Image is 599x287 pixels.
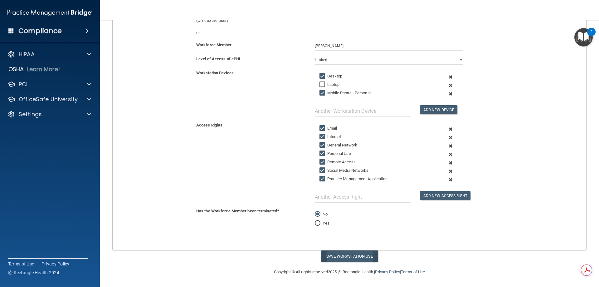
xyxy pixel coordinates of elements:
[319,141,358,149] label: General Network
[27,66,60,73] p: Learn More!
[319,126,327,131] input: Email
[196,57,240,61] b: Level of Access of ePHI
[420,191,470,200] button: Add New Access Right
[7,111,91,118] a: Settings
[19,111,42,118] p: Settings
[321,250,378,262] button: Save Workstation Use
[319,134,327,139] input: Internet
[319,168,327,173] input: Social Media Networks
[319,82,327,87] input: Laptop
[319,89,371,97] label: Mobile Phone - Personal
[319,160,327,165] input: Remote Access
[196,71,234,75] b: Workstation Devices
[315,191,411,203] input: Another Access Right
[315,105,411,117] input: Another Workstation Device
[319,143,327,148] input: General Network
[420,105,457,114] button: Add New Device
[7,96,91,103] a: OfficeSafe University
[401,270,425,274] a: Terms of Use
[319,133,341,141] label: Internet
[8,261,34,267] a: Terms of Use
[7,51,91,58] a: HIPAA
[8,270,59,276] span: Ⓒ Rectangle Health 2024
[7,81,91,88] a: PCI
[319,81,340,88] label: Laptop
[319,72,343,80] label: Desktop
[7,7,92,19] img: PMB logo
[236,262,463,282] div: Copyright © All rights reserved 2025 @ Rectangle Health | |
[319,167,369,174] label: Social Media Networks
[319,151,327,156] input: Personal Use
[315,41,463,51] input: Enter Manually
[315,210,328,218] label: No
[319,125,337,132] label: Email
[196,209,279,213] b: Has the Workforce Member been terminated?
[18,27,62,35] h4: Compliance
[196,42,232,47] b: Workforce Member
[19,81,27,88] p: PCI
[319,91,327,96] input: Mobile Phone - Personal
[375,270,400,274] a: Privacy Policy
[192,29,310,37] div: or
[41,261,70,267] a: Privacy Policy
[319,176,327,181] input: Practice Management Application
[315,220,329,227] label: Yes
[19,51,35,58] p: HIPAA
[8,66,24,73] p: OSHA
[319,74,327,79] input: Desktop
[315,221,320,226] input: Yes
[574,28,593,47] button: Open Resource Center, 2 new notifications
[319,150,351,157] label: Personal Use
[590,32,592,40] div: 2
[319,175,388,183] label: Practice Management Application
[19,96,78,103] p: OfficeSafe University
[319,158,356,166] label: Remote Access
[196,123,222,127] b: Access Rights
[315,212,320,217] input: No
